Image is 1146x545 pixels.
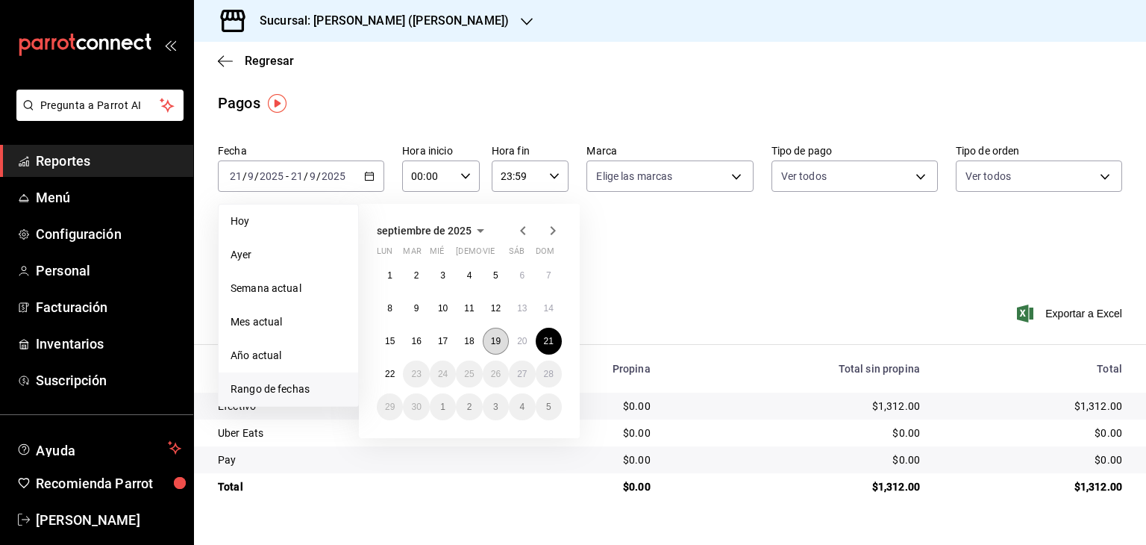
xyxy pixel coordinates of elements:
[546,402,551,412] abbr: 5 de octubre de 2025
[544,336,554,346] abbr: 21 de septiembre de 2025
[377,262,403,289] button: 1 de septiembre de 2025
[467,270,472,281] abbr: 4 de septiembre de 2025
[586,146,753,156] label: Marca
[218,479,492,494] div: Total
[242,170,247,182] span: /
[509,328,535,355] button: 20 de septiembre de 2025
[438,336,448,346] abbr: 17 de septiembre de 2025
[781,169,827,184] span: Ver todos
[286,170,289,182] span: -
[674,363,920,375] div: Total sin propina
[596,169,672,184] span: Elige las marcas
[438,369,448,379] abbr: 24 de septiembre de 2025
[403,262,429,289] button: 2 de septiembre de 2025
[36,473,181,493] span: Recomienda Parrot
[231,314,346,330] span: Mes actual
[403,361,429,387] button: 23 de septiembre de 2025
[771,146,938,156] label: Tipo de pago
[536,246,554,262] abbr: domingo
[456,328,482,355] button: 18 de septiembre de 2025
[229,170,242,182] input: --
[509,262,535,289] button: 6 de septiembre de 2025
[36,297,181,317] span: Facturación
[509,246,525,262] abbr: sábado
[309,170,316,182] input: --
[231,281,346,296] span: Semana actual
[674,452,920,467] div: $0.00
[387,270,392,281] abbr: 1 de septiembre de 2025
[377,328,403,355] button: 15 de septiembre de 2025
[536,328,562,355] button: 21 de septiembre de 2025
[403,295,429,322] button: 9 de septiembre de 2025
[377,393,403,420] button: 29 de septiembre de 2025
[36,439,162,457] span: Ayuda
[509,393,535,420] button: 4 de octubre de 2025
[377,225,472,237] span: septiembre de 2025
[403,246,421,262] abbr: martes
[164,39,176,51] button: open_drawer_menu
[674,399,920,414] div: $1,312.00
[509,361,535,387] button: 27 de septiembre de 2025
[516,479,651,494] div: $0.00
[483,361,509,387] button: 26 de septiembre de 2025
[491,336,501,346] abbr: 19 de septiembre de 2025
[456,295,482,322] button: 11 de septiembre de 2025
[385,369,395,379] abbr: 22 de septiembre de 2025
[36,510,181,530] span: [PERSON_NAME]
[492,146,569,156] label: Hora fin
[218,92,260,114] div: Pagos
[464,336,474,346] abbr: 18 de septiembre de 2025
[430,328,456,355] button: 17 de septiembre de 2025
[414,270,419,281] abbr: 2 de septiembre de 2025
[965,169,1011,184] span: Ver todos
[483,393,509,420] button: 3 de octubre de 2025
[536,262,562,289] button: 7 de septiembre de 2025
[36,224,181,244] span: Configuración
[438,303,448,314] abbr: 10 de septiembre de 2025
[944,399,1122,414] div: $1,312.00
[519,270,525,281] abbr: 6 de septiembre de 2025
[218,146,384,156] label: Fecha
[402,146,480,156] label: Hora inicio
[218,54,294,68] button: Regresar
[519,402,525,412] abbr: 4 de octubre de 2025
[231,247,346,263] span: Ayer
[304,170,308,182] span: /
[218,452,492,467] div: Pay
[944,479,1122,494] div: $1,312.00
[36,334,181,354] span: Inventarios
[536,361,562,387] button: 28 de septiembre de 2025
[544,303,554,314] abbr: 14 de septiembre de 2025
[385,402,395,412] abbr: 29 de septiembre de 2025
[411,336,421,346] abbr: 16 de septiembre de 2025
[403,328,429,355] button: 16 de septiembre de 2025
[944,452,1122,467] div: $0.00
[377,246,392,262] abbr: lunes
[517,336,527,346] abbr: 20 de septiembre de 2025
[36,261,181,281] span: Personal
[456,393,482,420] button: 2 de octubre de 2025
[10,108,184,124] a: Pregunta a Parrot AI
[464,369,474,379] abbr: 25 de septiembre de 2025
[268,94,286,113] button: Tooltip marker
[544,369,554,379] abbr: 28 de septiembre de 2025
[411,402,421,412] abbr: 30 de septiembre de 2025
[456,262,482,289] button: 4 de septiembre de 2025
[491,303,501,314] abbr: 12 de septiembre de 2025
[430,361,456,387] button: 24 de septiembre de 2025
[36,370,181,390] span: Suscripción
[248,12,509,30] h3: Sucursal: [PERSON_NAME] ([PERSON_NAME])
[430,393,456,420] button: 1 de octubre de 2025
[483,262,509,289] button: 5 de septiembre de 2025
[517,369,527,379] abbr: 27 de septiembre de 2025
[483,295,509,322] button: 12 de septiembre de 2025
[245,54,294,68] span: Regresar
[440,402,445,412] abbr: 1 de octubre de 2025
[944,363,1122,375] div: Total
[218,426,492,440] div: Uber Eats
[536,393,562,420] button: 5 de octubre de 2025
[536,295,562,322] button: 14 de septiembre de 2025
[259,170,284,182] input: ----
[493,270,498,281] abbr: 5 de septiembre de 2025
[516,452,651,467] div: $0.00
